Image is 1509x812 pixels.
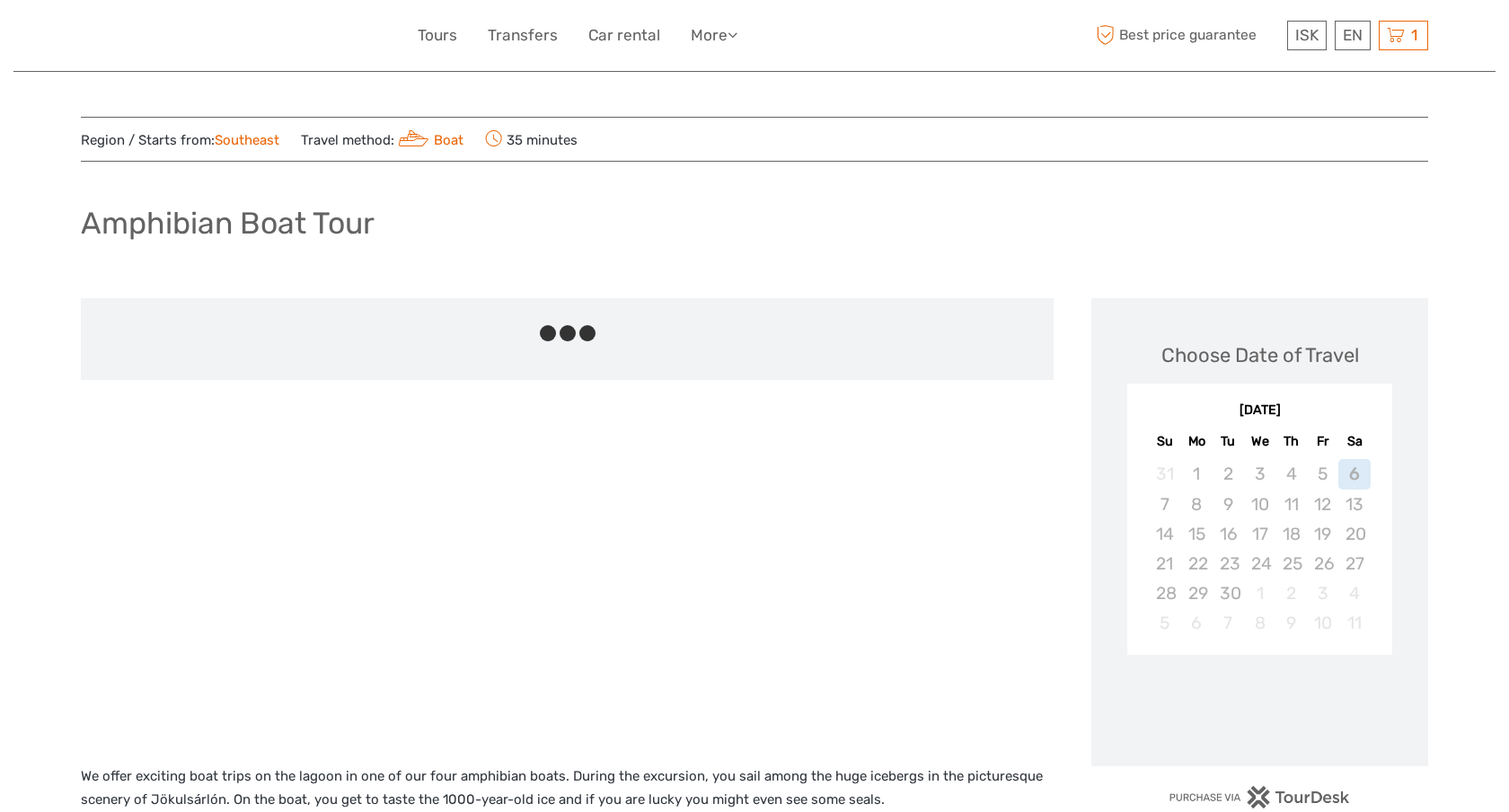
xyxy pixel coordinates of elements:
div: Not available Thursday, September 11th, 2025 [1275,490,1307,519]
div: Not available Tuesday, September 9th, 2025 [1213,490,1244,519]
div: Not available Saturday, September 27th, 2025 [1338,549,1370,578]
div: Not available Monday, October 6th, 2025 [1181,608,1213,638]
div: month 2025-09 [1133,459,1386,638]
div: Not available Tuesday, September 23rd, 2025 [1213,549,1244,578]
div: Not available Wednesday, September 3rd, 2025 [1244,459,1275,489]
div: Not available Tuesday, September 30th, 2025 [1213,578,1244,608]
div: Not available Saturday, September 6th, 2025 [1338,459,1370,489]
a: Transfers [488,22,558,49]
div: Not available Saturday, October 11th, 2025 [1338,608,1370,638]
div: Not available Thursday, October 9th, 2025 [1275,608,1307,638]
div: Loading... [1254,702,1266,713]
div: [DATE] [1127,402,1392,420]
div: Not available Monday, September 1st, 2025 [1181,459,1213,489]
div: Not available Thursday, September 25th, 2025 [1275,549,1307,578]
div: Not available Wednesday, October 8th, 2025 [1244,608,1275,638]
div: Not available Sunday, September 7th, 2025 [1149,490,1180,519]
div: Fr [1307,429,1338,454]
div: Not available Monday, September 29th, 2025 [1181,578,1213,608]
span: Best price guarantee [1091,21,1283,50]
div: Not available Tuesday, October 7th, 2025 [1213,608,1244,638]
div: Not available Sunday, September 14th, 2025 [1149,519,1180,549]
div: Tu [1213,429,1244,454]
div: Th [1275,429,1307,454]
a: More [691,22,737,49]
div: Not available Sunday, September 21st, 2025 [1149,549,1180,578]
div: Su [1149,429,1180,454]
div: Not available Thursday, September 4th, 2025 [1275,459,1307,489]
a: Car rental [588,22,660,49]
a: Boat [394,132,463,148]
div: Not available Wednesday, September 10th, 2025 [1244,490,1275,519]
div: Not available Monday, September 22nd, 2025 [1181,549,1213,578]
span: ISK [1295,26,1319,44]
img: PurchaseViaTourDesk.png [1169,786,1351,808]
div: We [1244,429,1275,454]
div: Not available Wednesday, September 17th, 2025 [1244,519,1275,549]
div: Not available Tuesday, September 16th, 2025 [1213,519,1244,549]
h1: Amphibian Boat Tour [81,205,375,242]
div: Choose Date of Travel [1161,341,1359,369]
span: 35 minutes [485,127,578,152]
div: Not available Saturday, October 4th, 2025 [1338,578,1370,608]
a: Tours [418,22,457,49]
span: Region / Starts from: [81,131,279,150]
a: Southeast [215,132,279,148]
span: 1 [1408,26,1420,44]
div: Not available Friday, September 19th, 2025 [1307,519,1338,549]
div: Not available Friday, September 26th, 2025 [1307,549,1338,578]
div: Not available Saturday, September 13th, 2025 [1338,490,1370,519]
div: EN [1335,21,1371,50]
div: Not available Thursday, September 18th, 2025 [1275,519,1307,549]
div: Not available Sunday, August 31st, 2025 [1149,459,1180,489]
div: Not available Monday, September 15th, 2025 [1181,519,1213,549]
div: Not available Sunday, September 28th, 2025 [1149,578,1180,608]
span: Travel method: [301,127,463,152]
div: Sa [1338,429,1370,454]
div: Not available Friday, October 10th, 2025 [1307,608,1338,638]
div: Not available Thursday, October 2nd, 2025 [1275,578,1307,608]
div: Not available Wednesday, October 1st, 2025 [1244,578,1275,608]
div: Not available Saturday, September 20th, 2025 [1338,519,1370,549]
div: Not available Friday, September 5th, 2025 [1307,459,1338,489]
div: Not available Wednesday, September 24th, 2025 [1244,549,1275,578]
div: Not available Monday, September 8th, 2025 [1181,490,1213,519]
div: Not available Tuesday, September 2nd, 2025 [1213,459,1244,489]
div: Not available Friday, September 12th, 2025 [1307,490,1338,519]
div: Mo [1181,429,1213,454]
div: Not available Sunday, October 5th, 2025 [1149,608,1180,638]
div: Not available Friday, October 3rd, 2025 [1307,578,1338,608]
